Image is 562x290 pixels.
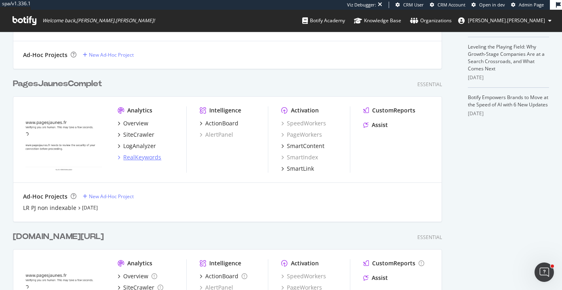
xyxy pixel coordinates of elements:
div: Essential [417,234,442,241]
div: Activation [291,259,319,267]
a: CustomReports [363,106,415,114]
a: [DOMAIN_NAME][URL] [13,231,107,243]
div: CustomReports [372,259,415,267]
a: New Ad-Hoc Project [83,193,134,200]
a: PagesJaunesComplet [13,78,105,90]
a: AlertPanel [200,131,233,139]
div: Botify Academy [302,17,345,25]
span: CRM Account [438,2,465,8]
div: Viz Debugger: [347,2,376,8]
div: Overview [123,119,148,127]
div: RealKeywords [123,153,161,161]
div: ActionBoard [205,119,238,127]
a: SiteCrawler [118,131,154,139]
div: PagesJaunesComplet [13,78,102,90]
a: RealKeywords [118,153,161,161]
div: New Ad-Hoc Project [89,193,134,200]
a: LR PJ non indexable [23,204,76,212]
div: [DOMAIN_NAME][URL] [13,231,104,243]
div: Analytics [127,106,152,114]
a: Assist [363,274,388,282]
a: Botify Academy [302,10,345,32]
a: SpeedWorkers [281,119,326,127]
div: LogAnalyzer [123,142,156,150]
div: Intelligence [209,106,241,114]
a: ActionBoard [200,272,247,280]
span: Welcome back, [PERSON_NAME].[PERSON_NAME] ! [42,17,155,24]
a: Organizations [410,10,452,32]
div: Organizations [410,17,452,25]
a: PageWorkers [281,131,322,139]
a: SmartLink [281,165,314,173]
div: SiteCrawler [123,131,154,139]
div: SmartLink [287,165,314,173]
a: SmartIndex [281,153,318,161]
div: New Ad-Hoc Project [89,51,134,58]
div: Assist [372,121,388,129]
span: Open in dev [479,2,505,8]
a: Admin Page [511,2,544,8]
button: [PERSON_NAME].[PERSON_NAME] [452,14,558,27]
div: [DATE] [468,74,549,81]
div: Intelligence [209,259,241,267]
div: Ad-Hoc Projects [23,51,67,59]
div: Assist [372,274,388,282]
iframe: Intercom live chat [535,262,554,282]
a: New Ad-Hoc Project [83,51,134,58]
a: SmartContent [281,142,324,150]
div: Ad-Hoc Projects [23,193,67,201]
img: www.pagesjaunes.fr [23,106,105,172]
div: Overview [123,272,148,280]
a: Overview [118,119,148,127]
a: CRM Account [430,2,465,8]
div: [DATE] [468,110,549,117]
div: Knowledge Base [354,17,401,25]
a: SpeedWorkers [281,272,326,280]
a: Overview [118,272,157,280]
span: Admin Page [519,2,544,8]
a: CustomReports [363,259,424,267]
div: ActionBoard [205,272,238,280]
div: Essential [417,81,442,88]
div: Activation [291,106,319,114]
span: CRM User [403,2,424,8]
a: Open in dev [471,2,505,8]
a: ActionBoard [200,119,238,127]
span: emma.destexhe [468,17,545,24]
a: Leveling the Playing Field: Why Growth-Stage Companies Are at a Search Crossroads, and What Comes... [468,43,545,72]
a: [DATE] [82,204,98,211]
div: CustomReports [372,106,415,114]
a: Assist [363,121,388,129]
div: SmartContent [287,142,324,150]
a: Botify Empowers Brands to Move at the Speed of AI with 6 New Updates [468,94,548,108]
a: LogAnalyzer [118,142,156,150]
div: Analytics [127,259,152,267]
a: CRM User [396,2,424,8]
a: Knowledge Base [354,10,401,32]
